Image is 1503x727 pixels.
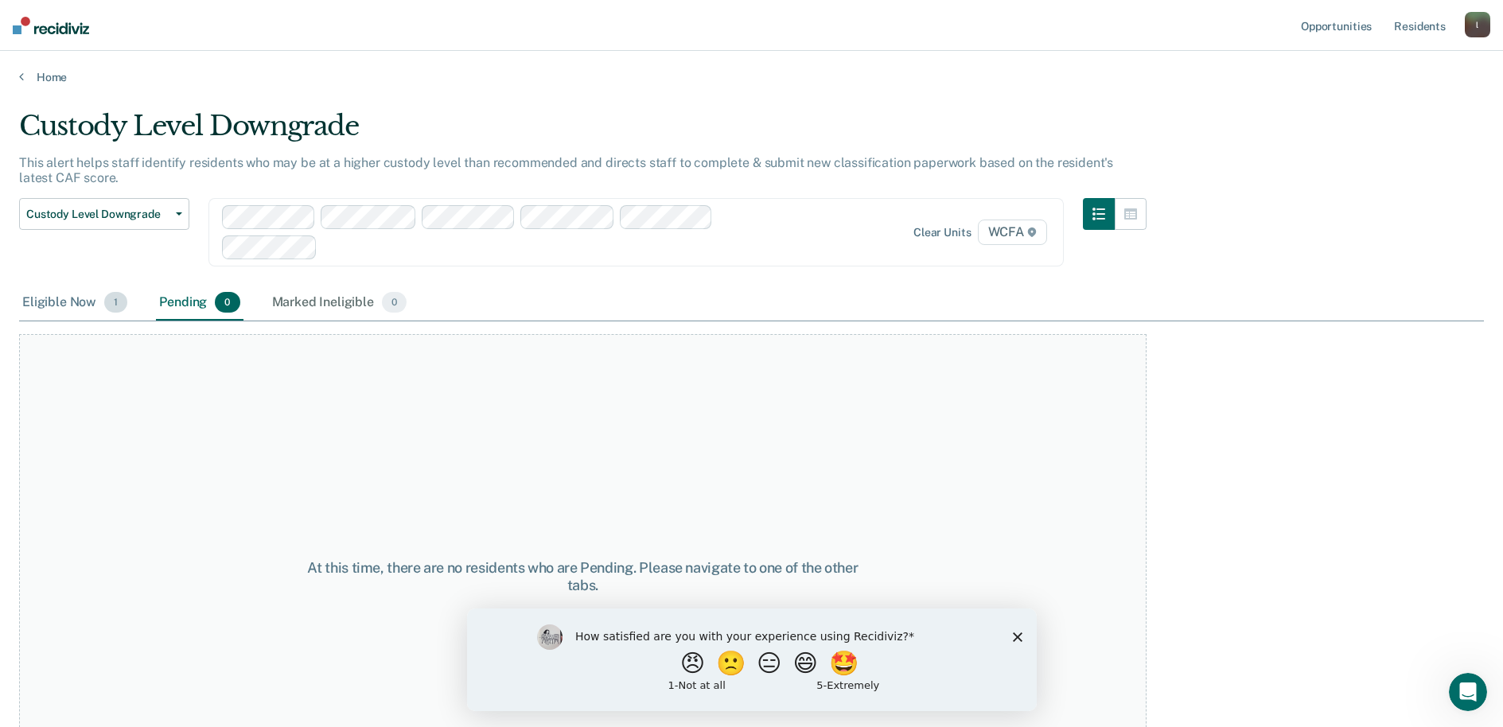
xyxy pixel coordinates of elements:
span: Custody Level Downgrade [26,208,169,221]
img: Recidiviz [13,17,89,34]
div: Pending0 [156,286,243,321]
iframe: Survey by Kim from Recidiviz [467,608,1037,711]
iframe: Intercom live chat [1449,673,1487,711]
div: Custody Level Downgrade [19,110,1147,155]
button: Custody Level Downgrade [19,198,189,230]
span: 0 [215,292,239,313]
div: At this time, there are no residents who are Pending. Please navigate to one of the other tabs. [302,559,864,593]
span: 0 [382,292,407,313]
div: Marked Ineligible0 [269,286,411,321]
button: l [1465,12,1490,37]
a: Home [19,70,1484,84]
span: 1 [104,292,127,313]
div: Eligible Now1 [19,286,130,321]
p: This alert helps staff identify residents who may be at a higher custody level than recommended a... [19,155,1113,185]
span: WCFA [978,220,1047,245]
div: Clear units [913,226,971,239]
